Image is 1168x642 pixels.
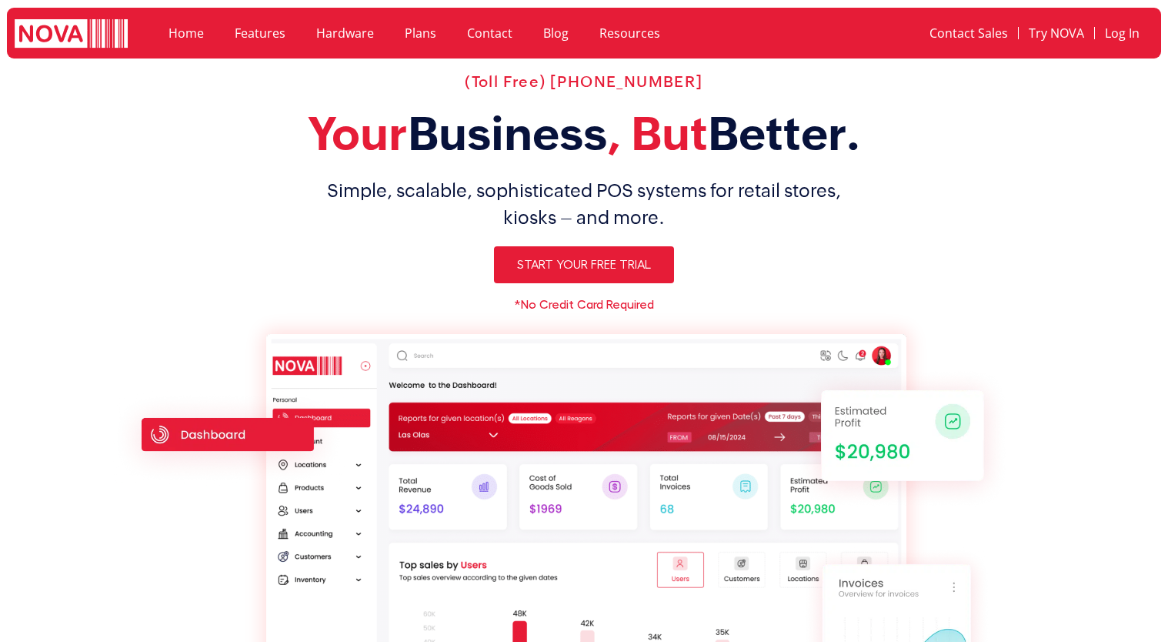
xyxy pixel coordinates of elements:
[708,107,861,160] span: Better.
[584,15,676,51] a: Resources
[819,15,1150,51] nav: Menu
[15,19,128,51] img: logo white
[106,72,1062,91] h2: (Toll Free) [PHONE_NUMBER]
[452,15,528,51] a: Contact
[301,15,389,51] a: Hardware
[389,15,452,51] a: Plans
[408,107,607,160] span: Business
[919,15,1018,51] a: Contact Sales
[106,299,1062,311] h6: *No Credit Card Required
[106,106,1062,162] h2: Your , But
[219,15,301,51] a: Features
[1095,15,1150,51] a: Log In
[528,15,584,51] a: Blog
[494,246,674,283] a: Start Your Free Trial
[1019,15,1094,51] a: Try NOVA
[153,15,803,51] nav: Menu
[153,15,219,51] a: Home
[106,177,1062,231] h1: Simple, scalable, sophisticated POS systems for retail stores, kiosks – and more.
[517,259,651,271] span: Start Your Free Trial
